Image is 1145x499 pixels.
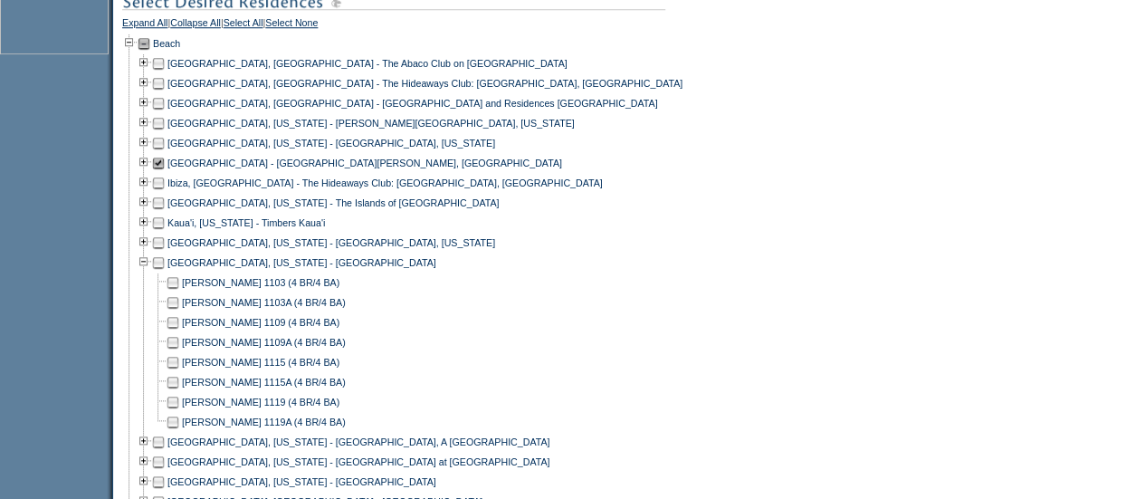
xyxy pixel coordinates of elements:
a: [PERSON_NAME] 1115A (4 BR/4 BA) [182,377,346,388]
a: [PERSON_NAME] 1115 (4 BR/4 BA) [182,357,339,368]
a: [GEOGRAPHIC_DATA], [US_STATE] - [GEOGRAPHIC_DATA], [US_STATE] [167,237,495,248]
a: [GEOGRAPHIC_DATA], [US_STATE] - [GEOGRAPHIC_DATA], A [GEOGRAPHIC_DATA] [167,437,549,447]
a: [PERSON_NAME] 1119A (4 BR/4 BA) [182,417,346,427]
a: [GEOGRAPHIC_DATA] - [GEOGRAPHIC_DATA][PERSON_NAME], [GEOGRAPHIC_DATA] [167,158,562,168]
a: Select None [265,17,318,34]
a: [GEOGRAPHIC_DATA], [GEOGRAPHIC_DATA] - [GEOGRAPHIC_DATA] and Residences [GEOGRAPHIC_DATA] [167,98,657,109]
a: Beach [153,38,180,49]
a: [GEOGRAPHIC_DATA], [US_STATE] - [GEOGRAPHIC_DATA] at [GEOGRAPHIC_DATA] [167,456,549,467]
a: [GEOGRAPHIC_DATA], [US_STATE] - [GEOGRAPHIC_DATA] [167,476,436,487]
a: [GEOGRAPHIC_DATA], [US_STATE] - [GEOGRAPHIC_DATA] [167,257,436,268]
a: Collapse All [170,17,221,34]
a: [PERSON_NAME] 1103A (4 BR/4 BA) [182,297,346,308]
div: | | | [122,17,697,34]
a: Select All [224,17,263,34]
a: [PERSON_NAME] 1109A (4 BR/4 BA) [182,337,346,348]
a: [GEOGRAPHIC_DATA], [GEOGRAPHIC_DATA] - The Hideaways Club: [GEOGRAPHIC_DATA], [GEOGRAPHIC_DATA] [167,78,682,89]
a: [PERSON_NAME] 1109 (4 BR/4 BA) [182,317,339,328]
a: [GEOGRAPHIC_DATA], [US_STATE] - The Islands of [GEOGRAPHIC_DATA] [167,197,499,208]
a: [PERSON_NAME] 1119 (4 BR/4 BA) [182,397,339,408]
a: Kaua'i, [US_STATE] - Timbers Kaua'i [167,217,325,228]
a: Ibiza, [GEOGRAPHIC_DATA] - The Hideaways Club: [GEOGRAPHIC_DATA], [GEOGRAPHIC_DATA] [167,178,603,188]
a: Expand All [122,17,167,34]
a: [GEOGRAPHIC_DATA], [US_STATE] - [GEOGRAPHIC_DATA], [US_STATE] [167,138,495,149]
a: [GEOGRAPHIC_DATA], [GEOGRAPHIC_DATA] - The Abaco Club on [GEOGRAPHIC_DATA] [167,58,568,69]
a: [GEOGRAPHIC_DATA], [US_STATE] - [PERSON_NAME][GEOGRAPHIC_DATA], [US_STATE] [167,118,575,129]
a: [PERSON_NAME] 1103 (4 BR/4 BA) [182,277,339,288]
